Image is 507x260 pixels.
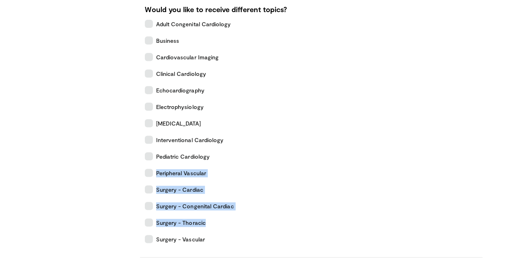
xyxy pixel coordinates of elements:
[156,218,206,227] span: Surgery - Thoracic
[156,20,231,28] span: Adult Congenital Cardiology
[156,235,205,243] span: Surgery - Vascular
[156,152,210,161] span: Pediatric Cardiology
[156,185,203,194] span: Surgery - Cardiac
[156,103,204,111] span: Electrophysiology
[156,119,201,128] span: [MEDICAL_DATA]
[156,53,219,61] span: Cardiovascular Imaging
[156,86,204,94] span: Echocardiography
[156,69,206,78] span: Clinical Cardiology
[156,36,179,45] span: Business
[156,136,224,144] span: Interventional Cardiology
[156,169,206,177] span: Peripheral Vascular
[145,5,287,14] strong: Would you like to receive different topics?
[156,202,234,210] span: Surgery - Congenital Cardiac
